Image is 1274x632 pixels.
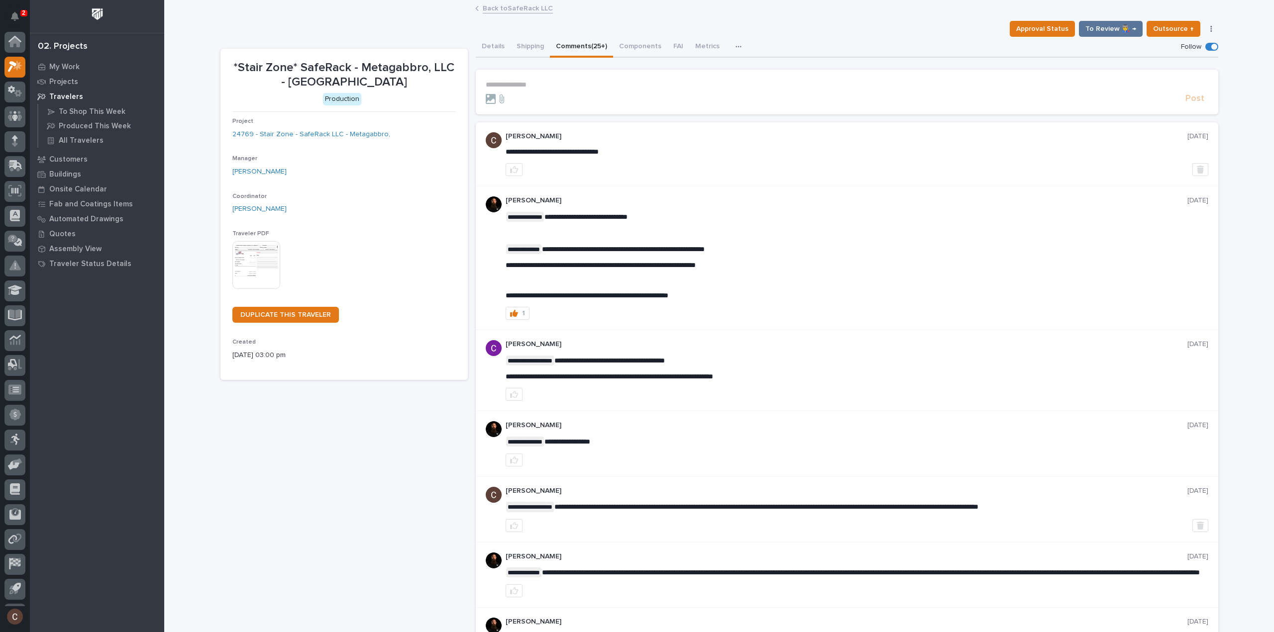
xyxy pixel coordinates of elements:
p: [PERSON_NAME] [506,552,1187,561]
p: Projects [49,78,78,87]
a: Projects [30,74,164,89]
a: 24769 - Stair Zone - SafeRack LLC - Metagabbro, [232,129,390,140]
span: To Review 👨‍🏭 → [1085,23,1136,35]
span: DUPLICATE THIS TRAVELER [240,311,331,318]
span: Outsource ↑ [1153,23,1194,35]
button: Details [476,37,511,58]
a: Buildings [30,167,164,181]
p: [DATE] 03:00 pm [232,350,456,361]
p: [PERSON_NAME] [506,487,1187,495]
span: Traveler PDF [232,231,269,237]
p: All Travelers [59,136,104,145]
a: Fab and Coatings Items [30,196,164,211]
button: 1 [506,307,530,320]
span: Approval Status [1016,23,1068,35]
button: like this post [506,163,523,176]
img: AGNmyxaji213nCK4JzPdPN3H3CMBhXDSA2tJ_sy3UIa5=s96-c [486,132,502,148]
a: Travelers [30,89,164,104]
div: 1 [522,310,525,317]
button: users-avatar [4,606,25,627]
button: like this post [506,453,523,466]
img: AItbvmm9XFGwq9MR7ZO9lVE1d7-1VhVxQizPsTd1Fh95=s96-c [486,340,502,356]
a: Onsite Calendar [30,181,164,196]
button: Delete post [1192,163,1208,176]
p: [PERSON_NAME] [506,132,1187,141]
p: Automated Drawings [49,215,123,224]
button: Outsource ↑ [1147,21,1200,37]
button: Post [1181,93,1208,104]
a: To Shop This Week [38,104,164,118]
button: Approval Status [1010,21,1075,37]
a: [PERSON_NAME] [232,167,287,177]
p: Assembly View [49,245,102,254]
span: Project [232,118,253,124]
p: [DATE] [1187,340,1208,349]
p: [PERSON_NAME] [506,618,1187,626]
p: [DATE] [1187,552,1208,561]
p: My Work [49,63,80,72]
img: AGNmyxaji213nCK4JzPdPN3H3CMBhXDSA2tJ_sy3UIa5=s96-c [486,487,502,503]
p: 2 [22,9,25,16]
button: like this post [506,519,523,532]
button: Notifications [4,6,25,27]
button: Components [613,37,667,58]
div: Notifications2 [12,12,25,28]
button: Shipping [511,37,550,58]
p: [PERSON_NAME] [506,421,1187,430]
img: Workspace Logo [88,5,106,23]
button: Delete post [1192,519,1208,532]
p: *Stair Zone* SafeRack - Metagabbro, LLC - [GEOGRAPHIC_DATA] [232,61,456,90]
button: FAI [667,37,689,58]
p: [DATE] [1187,487,1208,495]
p: Traveler Status Details [49,260,131,269]
a: Assembly View [30,241,164,256]
p: Buildings [49,170,81,179]
a: [PERSON_NAME] [232,204,287,214]
p: [DATE] [1187,618,1208,626]
p: Travelers [49,92,83,101]
button: Comments (25+) [550,37,613,58]
a: Back toSafeRack LLC [483,2,553,13]
p: Produced This Week [59,122,131,131]
a: All Travelers [38,133,164,147]
button: Metrics [689,37,726,58]
a: DUPLICATE THIS TRAVELER [232,307,339,323]
button: like this post [506,584,523,597]
p: Follow [1181,43,1201,51]
span: Post [1185,93,1204,104]
a: Customers [30,152,164,167]
a: Automated Drawings [30,211,164,226]
p: [DATE] [1187,196,1208,205]
p: To Shop This Week [59,107,125,116]
p: Onsite Calendar [49,185,107,194]
p: Fab and Coatings Items [49,200,133,209]
p: [DATE] [1187,132,1208,141]
button: like this post [506,388,523,401]
span: Coordinator [232,193,267,199]
p: [PERSON_NAME] [506,196,1187,205]
a: My Work [30,59,164,74]
a: Traveler Status Details [30,256,164,271]
p: Customers [49,155,88,164]
img: zmKUmRVDQjmBLfnAs97p [486,196,502,212]
div: 02. Projects [38,41,88,52]
p: [DATE] [1187,421,1208,430]
p: [PERSON_NAME] [506,340,1187,349]
a: Produced This Week [38,119,164,133]
img: zmKUmRVDQjmBLfnAs97p [486,552,502,568]
img: zmKUmRVDQjmBLfnAs97p [486,421,502,437]
a: Quotes [30,226,164,241]
span: Manager [232,156,257,162]
div: Production [323,93,361,105]
span: Created [232,339,256,345]
button: To Review 👨‍🏭 → [1079,21,1143,37]
p: Quotes [49,230,76,239]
